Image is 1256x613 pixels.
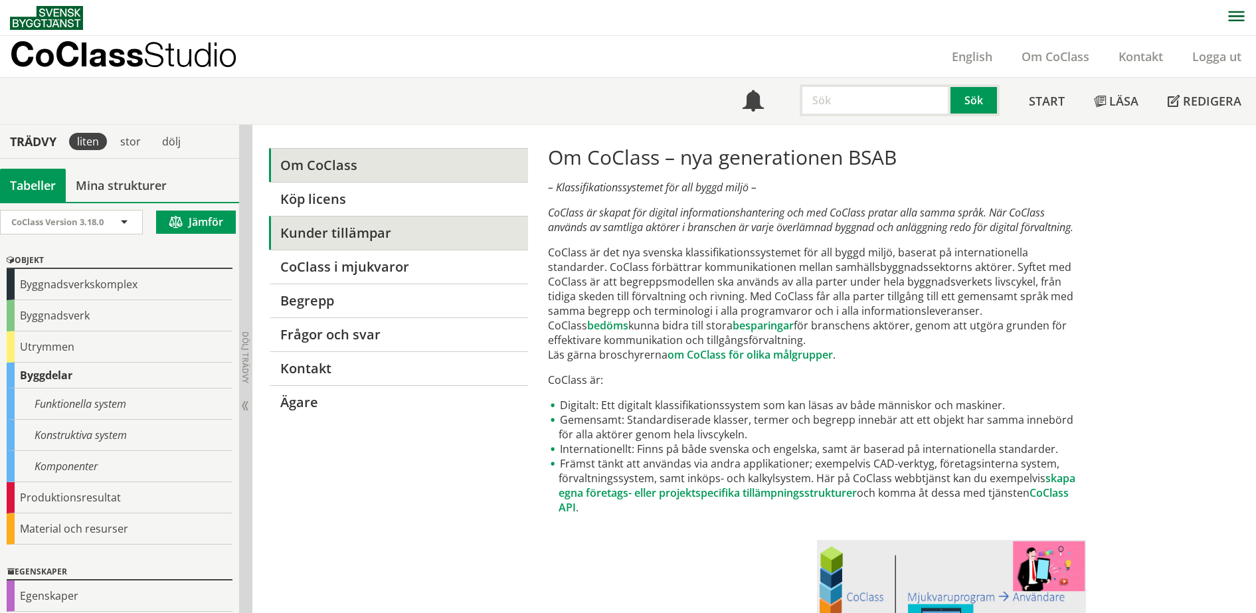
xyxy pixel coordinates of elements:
[743,92,764,113] span: Notifikationer
[7,269,232,300] div: Byggnadsverkskomplex
[548,180,757,195] em: – Klassifikationssystemet för all byggd miljö –
[269,284,527,317] a: Begrepp
[269,182,527,216] a: Köp licens
[269,250,527,284] a: CoClass i mjukvaror
[587,318,628,333] a: bedöms
[269,317,527,351] a: Frågor och svar
[7,300,232,331] div: Byggnadsverk
[7,420,232,451] div: Konstruktiva system
[559,485,1069,515] a: CoClass API
[156,211,236,234] button: Jämför
[240,331,251,383] span: Dölj trädvy
[11,216,104,228] span: CoClass Version 3.18.0
[548,456,1085,515] li: Främst tänkt att användas via andra applikationer; exempelvis CAD-verktyg, företagsinterna system...
[1183,93,1241,109] span: Redigera
[1178,48,1256,64] a: Logga ut
[7,363,232,389] div: Byggdelar
[7,565,232,580] div: Egenskaper
[3,134,64,149] div: Trädvy
[7,482,232,513] div: Produktionsresultat
[7,331,232,363] div: Utrymmen
[548,245,1085,362] p: CoClass är det nya svenska klassifikationssystemet för all byggd miljö, baserat på internationell...
[269,385,527,419] a: Ägare
[1007,48,1104,64] a: Om CoClass
[7,513,232,545] div: Material och resurser
[7,580,232,612] div: Egenskaper
[548,205,1073,234] em: CoClass är skapat för digital informationshantering och med CoClass pratar alla samma språk. När ...
[1079,78,1153,124] a: Läsa
[269,351,527,385] a: Kontakt
[269,148,527,182] a: Om CoClass
[668,347,833,362] a: om CoClass för olika målgrupper
[950,84,1000,116] button: Sök
[112,133,149,150] div: stor
[548,398,1085,412] li: Digitalt: Ett digitalt klassifikationssystem som kan läsas av både människor och maskiner.
[10,46,237,62] p: CoClass
[937,48,1007,64] a: English
[10,6,83,30] img: Svensk Byggtjänst
[548,145,1085,169] h1: Om CoClass – nya generationen BSAB
[7,253,232,269] div: Objekt
[548,412,1085,442] li: Gemensamt: Standardiserade klasser, termer och begrepp innebär att ett objekt har samma innebörd ...
[1153,78,1256,124] a: Redigera
[548,373,1085,387] p: CoClass är:
[548,442,1085,456] li: Internationellt: Finns på både svenska och engelska, samt är baserad på internationella standarder.
[1014,78,1079,124] a: Start
[1029,93,1065,109] span: Start
[143,35,237,74] span: Studio
[7,389,232,420] div: Funktionella system
[733,318,794,333] a: besparingar
[69,133,107,150] div: liten
[800,84,950,116] input: Sök
[1109,93,1138,109] span: Läsa
[1104,48,1178,64] a: Kontakt
[10,36,266,77] a: CoClassStudio
[66,169,177,202] a: Mina strukturer
[7,451,232,482] div: Komponenter
[269,216,527,250] a: Kunder tillämpar
[559,471,1075,500] a: skapa egna företags- eller projektspecifika tillämpningsstrukturer
[154,133,189,150] div: dölj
